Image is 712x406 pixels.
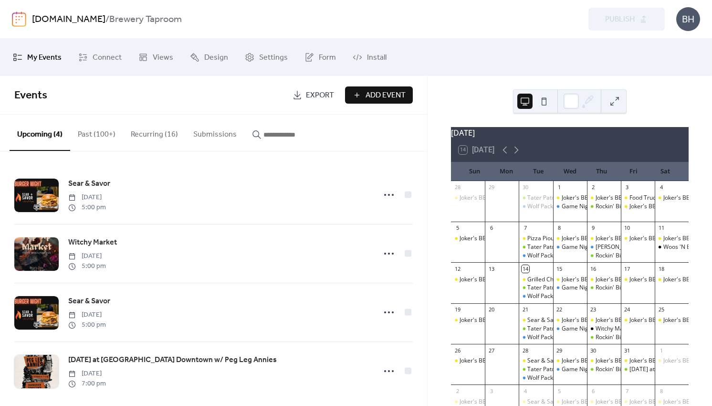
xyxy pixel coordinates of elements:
div: Joker's BBQ [562,357,593,365]
a: Design [183,43,235,72]
div: Tater Patch Tuesday [519,284,553,292]
a: Add Event [345,86,413,104]
div: Joker's BBQ [621,235,655,243]
button: Recurring (16) [123,115,186,150]
button: Upcoming (4) [10,115,70,151]
div: Joker's BBQ [655,316,689,324]
span: Add Event [366,90,406,101]
div: 2 [590,184,597,191]
span: [DATE] [68,310,106,320]
div: Joker's BBQ [596,316,627,324]
div: 12 [454,265,461,272]
div: 30 [522,184,529,191]
div: Sear & Savor [527,398,562,406]
div: 30 [590,347,597,354]
div: Rockin' Bingo! [596,284,632,292]
div: Joker's BBQ [451,194,485,202]
div: Rockin' Bingo! [596,333,632,342]
div: Fri [618,162,649,181]
div: 20 [488,306,495,313]
div: Tater Patch [DATE] [527,365,578,374]
div: Tater Patch Tuesday [519,243,553,251]
div: Joker's BBQ [587,276,621,284]
div: Joker's BBQ [663,316,694,324]
span: 5:00 pm [68,261,106,271]
div: Rockin' Bingo! [587,284,621,292]
div: Joker's BBQ [460,398,491,406]
div: Tater Patch [DATE] [527,284,578,292]
div: Joker's BBQ [553,357,587,365]
a: [DATE] at [GEOGRAPHIC_DATA] Downtown w/ Peg Leg Annies [68,354,277,366]
div: Woos 'N Brews w/ Moonsong Malamute Rescue [655,243,689,251]
span: Form [319,50,336,65]
div: 5 [454,224,461,232]
div: Halloween at Barbarian Downtown w/ Peg Leg Annies [621,365,655,374]
div: Joker's BBQ [621,276,655,284]
div: Joker's BBQ [596,235,627,243]
div: Joker's BBQ [562,194,593,202]
div: Joker's BBQ [629,276,660,284]
div: Game Night Live Trivia [553,365,587,374]
div: Joker's BBQ [451,316,485,324]
div: 23 [590,306,597,313]
div: 4 [658,184,665,191]
div: 24 [624,306,631,313]
div: 27 [488,347,495,354]
div: 8 [658,387,665,395]
div: Joker's BBQ [655,398,689,406]
div: Joker's BBQ [663,194,694,202]
div: Wolf Pack Running Club [527,292,589,300]
span: Views [153,50,173,65]
div: 1 [556,184,563,191]
div: [PERSON_NAME] & The Bad Quitters [596,243,692,251]
div: Joker's BBQ [629,398,660,406]
div: Joker's BBQ [629,203,660,211]
div: Wolf Pack Running Club [527,252,589,260]
div: Joker's BBQ [562,316,593,324]
div: 9 [590,224,597,232]
div: 29 [488,184,495,191]
div: 3 [488,387,495,395]
div: Grilled Cheese Night w/ Melt [519,276,553,284]
div: Rockin' Bingo! [596,252,632,260]
div: Wes Schlag & The Bad Quitters [587,243,621,251]
span: 5:00 pm [68,320,106,330]
div: Joker's BBQ [553,276,587,284]
div: Game Night Live Trivia [562,365,622,374]
div: 25 [658,306,665,313]
div: Wolf Pack Running Club [527,203,589,211]
div: Joker's BBQ [451,235,485,243]
div: Sear & Savor [527,316,562,324]
button: Submissions [186,115,244,150]
div: 21 [522,306,529,313]
div: Food Truck Fridays [629,194,679,202]
div: 5 [556,387,563,395]
div: Tater Patch [DATE] [527,243,578,251]
div: Joker's BBQ [562,398,593,406]
span: Export [306,90,334,101]
div: 1 [658,347,665,354]
div: Tater Patch Tuesday [519,194,553,202]
div: Sun [459,162,491,181]
div: Tater Patch [DATE] [527,194,578,202]
div: Joker's BBQ [553,316,587,324]
div: Joker's BBQ [451,357,485,365]
div: Wolf Pack Running Club [519,252,553,260]
span: [DATE] at [GEOGRAPHIC_DATA] Downtown w/ Peg Leg Annies [68,354,277,366]
div: Joker's BBQ [460,235,491,243]
div: Thu [586,162,618,181]
span: [DATE] [68,192,106,203]
div: Joker's BBQ [663,235,694,243]
div: 28 [454,184,461,191]
div: 28 [522,347,529,354]
div: Joker's BBQ [621,203,655,211]
div: Joker's BBQ [596,276,627,284]
a: Install [346,43,394,72]
div: Sear & Savor [519,398,553,406]
div: Joker's BBQ [460,316,491,324]
div: 2 [454,387,461,395]
a: [DOMAIN_NAME] [32,11,105,29]
a: Settings [238,43,295,72]
div: Joker's BBQ [553,398,587,406]
div: Joker's BBQ [460,357,491,365]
